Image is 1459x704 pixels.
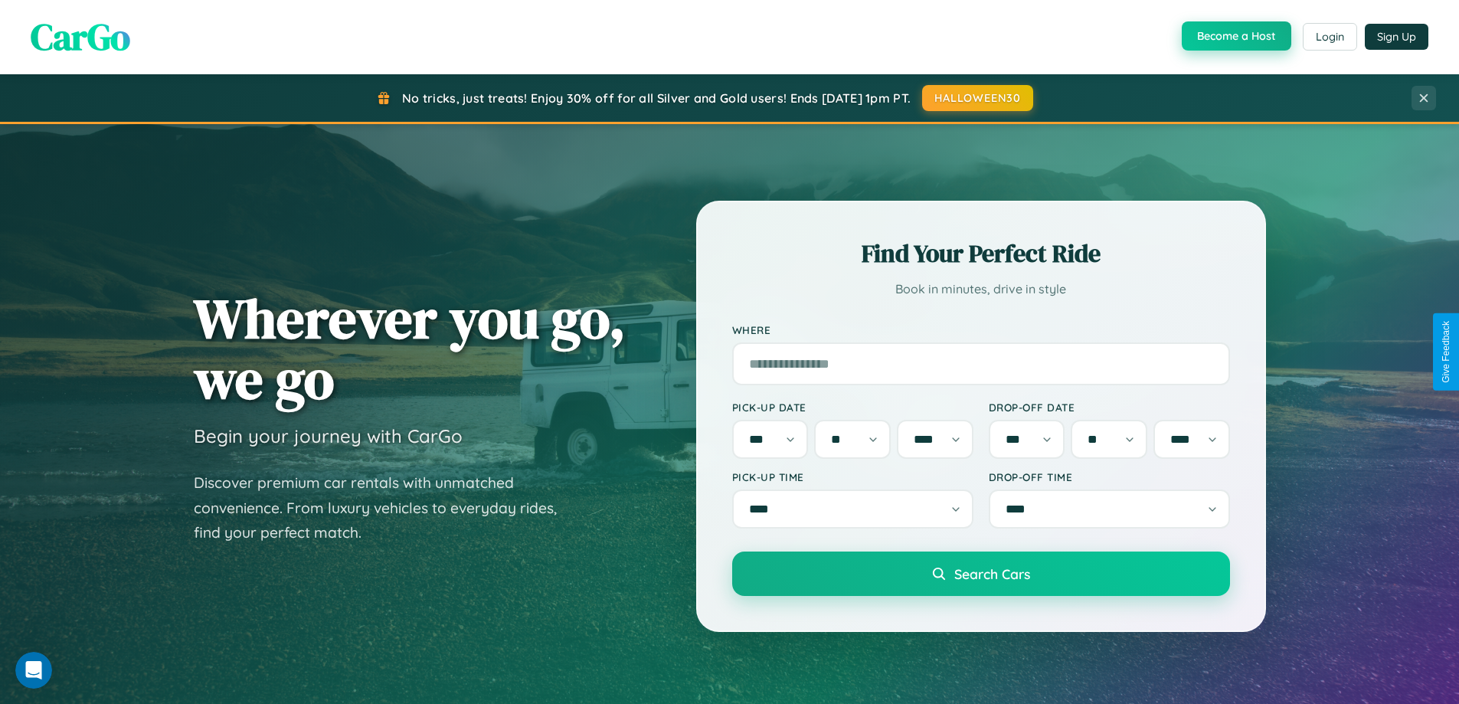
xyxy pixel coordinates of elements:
div: Give Feedback [1441,321,1451,383]
h1: Wherever you go, we go [194,288,626,409]
span: Search Cars [954,565,1030,582]
iframe: Intercom live chat [15,652,52,689]
p: Discover premium car rentals with unmatched convenience. From luxury vehicles to everyday rides, ... [194,470,577,545]
label: Pick-up Date [732,401,973,414]
label: Drop-off Time [989,470,1230,483]
h3: Begin your journey with CarGo [194,424,463,447]
span: No tricks, just treats! Enjoy 30% off for all Silver and Gold users! Ends [DATE] 1pm PT. [402,90,911,106]
label: Pick-up Time [732,470,973,483]
h2: Find Your Perfect Ride [732,237,1230,270]
button: HALLOWEEN30 [922,85,1033,111]
span: CarGo [31,11,130,62]
button: Sign Up [1365,24,1428,50]
button: Become a Host [1182,21,1291,51]
label: Where [732,323,1230,336]
label: Drop-off Date [989,401,1230,414]
button: Search Cars [732,552,1230,596]
p: Book in minutes, drive in style [732,278,1230,300]
button: Login [1303,23,1357,51]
